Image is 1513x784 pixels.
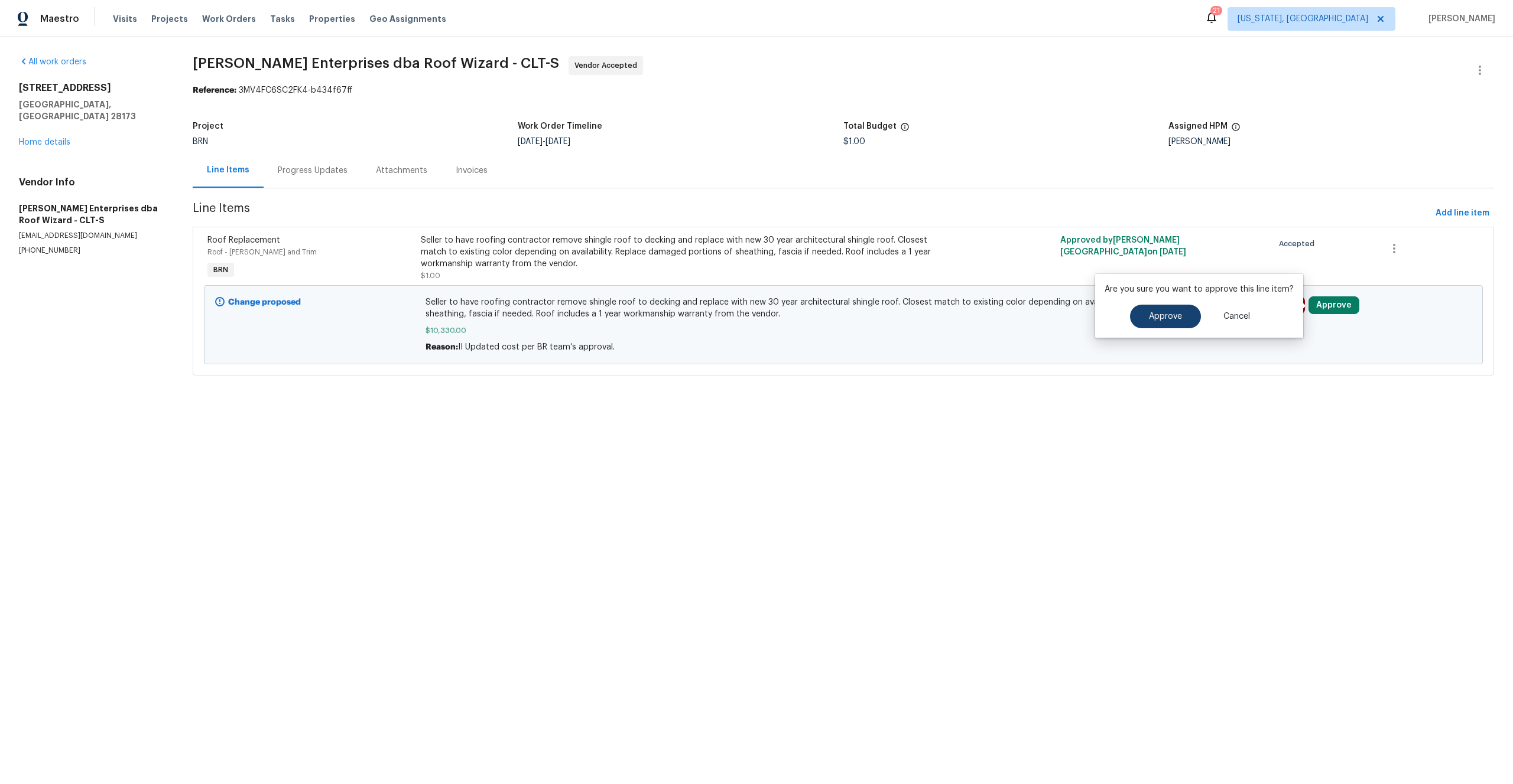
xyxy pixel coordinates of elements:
[207,236,280,244] span: Roof Replacement
[1168,122,1228,130] h5: Assigned HPM
[426,325,1261,337] span: $10,330.00
[1105,283,1294,295] p: Are you sure you want to approve this line item?
[843,138,865,146] span: $1.00
[40,13,79,25] span: Maestro
[207,164,249,176] div: Line Items
[546,138,570,146] span: [DATE]
[518,138,570,146] span: -
[113,13,137,25] span: Visits
[19,246,164,256] p: [PHONE_NUMBER]
[19,231,164,241] p: [EMAIL_ADDRESS][DOMAIN_NAME]
[1204,305,1269,328] button: Cancel
[1160,248,1186,256] span: [DATE]
[202,13,256,25] span: Work Orders
[421,272,440,279] span: $1.00
[19,138,70,146] a: Home details
[1279,238,1319,250] span: Accepted
[458,343,615,351] span: II Updated cost per BR team’s approval.
[193,56,559,70] span: [PERSON_NAME] Enterprises dba Roof Wizard - CLT-S
[376,165,427,177] div: Attachments
[207,249,317,256] span: Roof - [PERSON_NAME] and Trim
[518,138,543,146] span: [DATE]
[193,122,223,130] h5: Project
[426,296,1261,320] span: Seller to have roofing contractor remove shingle roof to decking and replace with new 30 year arc...
[574,60,642,71] span: Vendor Accepted
[209,264,233,276] span: BRN
[1431,202,1494,224] button: Add line item
[426,343,458,351] span: Reason:
[151,13,188,25] span: Projects
[309,13,355,25] span: Properties
[1149,312,1182,321] span: Approve
[518,122,602,130] h5: Work Order Timeline
[1309,296,1359,314] button: Approve
[1424,13,1495,25] span: [PERSON_NAME]
[193,86,236,94] b: Reference:
[19,82,164,94] h2: [STREET_ADDRESS]
[1130,305,1201,328] button: Approve
[270,15,295,23] span: Tasks
[19,58,86,66] a: All work orders
[456,165,488,177] div: Invoices
[1238,13,1368,25] span: [US_STATE], [GEOGRAPHIC_DATA]
[1231,122,1241,138] span: The hpm assigned to this work order.
[421,234,947,270] div: Seller to have roofing contractor remove shingle roof to decking and replace with new 30 year arc...
[193,202,1431,224] span: Line Items
[1213,5,1220,17] div: 21
[843,122,897,130] h5: Total Budget
[228,298,301,306] b: Change proposed
[900,122,910,138] span: The total cost of line items that have been proposed by Opendoor. This sum includes line items th...
[369,13,446,25] span: Geo Assignments
[193,138,208,146] span: BRN
[19,202,164,226] h5: [PERSON_NAME] Enterprises dba Roof Wizard - CLT-S
[193,84,1494,96] div: 3MV4FC6SC2FK4-b434f67ff
[1168,138,1494,146] div: [PERSON_NAME]
[1436,206,1489,221] span: Add line item
[278,165,348,177] div: Progress Updates
[19,99,164,122] h5: [GEOGRAPHIC_DATA], [GEOGRAPHIC_DATA] 28173
[1060,236,1186,256] span: Approved by [PERSON_NAME][GEOGRAPHIC_DATA] on
[1223,312,1250,321] span: Cancel
[19,177,164,188] h4: Vendor Info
